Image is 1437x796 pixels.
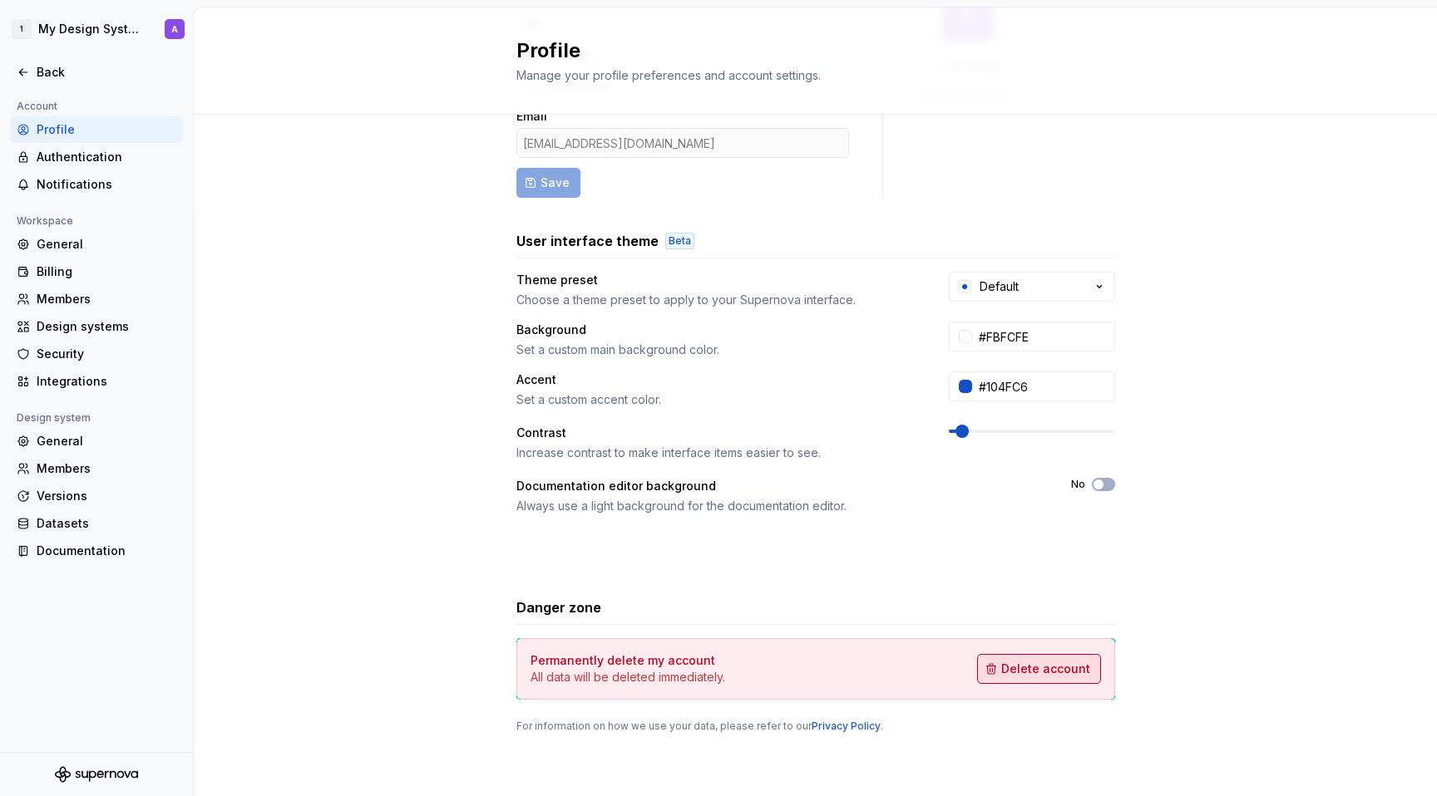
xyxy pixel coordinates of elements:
[812,720,881,732] a: Privacy Policy
[516,292,919,308] div: Choose a theme preset to apply to your Supernova interface.
[972,371,1115,401] input: #104FC6
[972,322,1115,351] input: #FFFFFF
[10,408,97,428] div: Design system
[55,766,138,783] svg: Supernova Logo
[37,515,176,532] div: Datasets
[10,455,183,482] a: Members
[37,149,176,165] div: Authentication
[1001,661,1090,677] span: Delete account
[516,37,1095,64] h2: Profile
[516,478,1041,494] div: Documentation editor background
[10,483,183,509] a: Versions
[516,425,919,441] div: Contrast
[516,272,919,288] div: Theme preset
[38,21,145,37] div: My Design System
[10,59,183,86] a: Back
[516,68,821,82] span: Manage your profile preferences and account settings.
[10,368,183,395] a: Integrations
[10,144,183,170] a: Authentication
[10,171,183,198] a: Notifications
[171,22,178,36] div: A
[516,231,659,251] h3: User interface theme
[37,346,176,362] div: Security
[10,510,183,537] a: Datasets
[516,322,919,338] div: Background
[10,286,183,312] a: Members
[665,233,694,249] div: Beta
[37,543,176,559] div: Documentation
[37,121,176,138] div: Profile
[516,445,919,461] div: Increase contrast to make interface items easier to see.
[10,258,183,285] a: Billing
[10,313,183,340] a: Design systems
[516,108,547,125] label: Email
[12,19,32,39] div: 1
[516,597,601,617] h3: Danger zone
[37,318,176,335] div: Design systems
[980,278,1019,295] div: Default
[37,460,176,477] div: Members
[10,211,80,231] div: Workspace
[37,263,176,280] div: Billing
[531,669,725,685] p: All data will be deleted immediately.
[10,538,183,564] a: Documentation
[949,272,1115,302] button: Default
[516,720,1115,733] div: For information on how we use your data, please refer to our .
[516,341,919,358] div: Set a custom main background color.
[10,428,183,455] a: General
[3,11,190,47] button: 1My Design SystemA
[37,64,176,81] div: Back
[1071,478,1085,491] label: No
[37,373,176,390] div: Integrations
[516,498,1041,514] div: Always use a light background for the documentation editor.
[37,291,176,307] div: Members
[531,652,715,669] h4: Permanently delete my account
[37,433,176,450] div: General
[10,96,64,116] div: Account
[10,116,183,143] a: Profile
[37,236,176,253] div: General
[516,391,919,408] div: Set a custom accent color.
[10,231,183,258] a: General
[977,654,1101,684] button: Delete account
[37,176,176,193] div: Notifications
[10,341,183,367] a: Security
[516,371,919,388] div: Accent
[37,488,176,504] div: Versions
